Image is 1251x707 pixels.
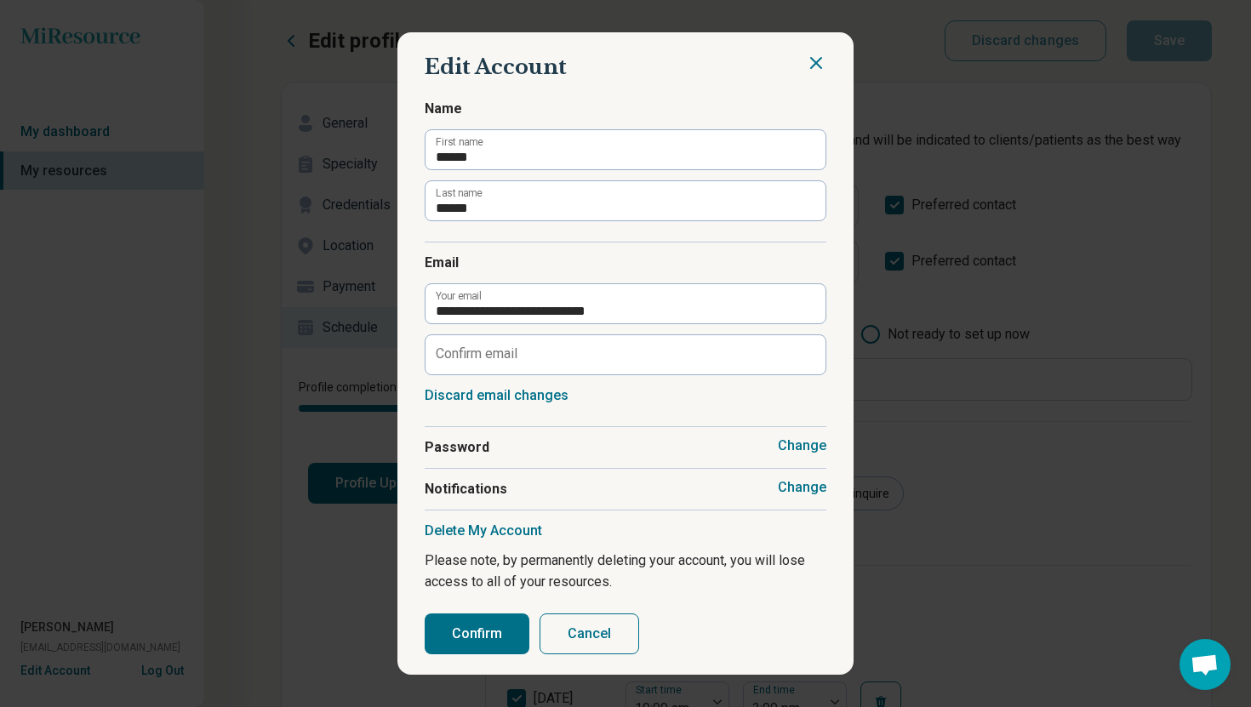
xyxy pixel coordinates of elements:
p: Please note, by permanently deleting your account, you will lose access to all of your resources. [425,550,826,593]
span: Password [425,437,826,458]
button: Close [806,53,826,73]
span: Name [425,99,826,119]
button: Change [778,479,826,496]
button: Discard email changes [425,387,568,404]
button: Cancel [540,613,639,654]
button: Change [778,437,826,454]
h2: Edit Account [425,53,826,82]
span: Email [425,253,826,273]
button: Delete My Account [425,522,542,539]
button: Confirm [425,613,529,654]
span: Notifications [425,479,826,499]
